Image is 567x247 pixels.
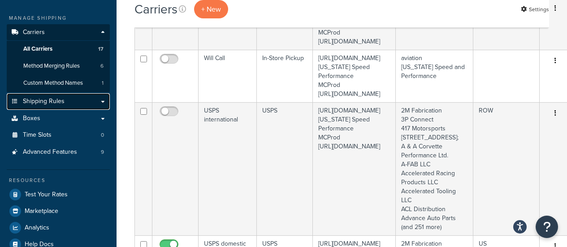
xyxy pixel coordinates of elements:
[7,75,110,91] a: Custom Method Names 1
[7,203,110,219] a: Marketplace
[23,148,77,156] span: Advanced Features
[7,144,110,160] li: Advanced Features
[7,186,110,203] a: Test Your Rates
[25,224,49,232] span: Analytics
[23,45,52,53] span: All Carriers
[23,131,52,139] span: Time Slots
[101,131,104,139] span: 0
[102,79,104,87] span: 1
[7,24,110,41] a: Carriers
[7,220,110,236] a: Analytics
[7,127,110,143] a: Time Slots 0
[473,102,540,235] td: ROW
[23,29,45,36] span: Carriers
[7,177,110,184] div: Resources
[199,102,257,235] td: USPS international
[25,191,68,199] span: Test Your Rates
[7,24,110,92] li: Carriers
[257,102,313,235] td: USPS
[521,3,549,16] a: Settings
[257,50,313,102] td: In-Store Pickup
[98,45,104,53] span: 17
[25,208,58,215] span: Marketplace
[396,50,473,102] td: aviation [US_STATE] Speed and Performance
[7,58,110,74] a: Method Merging Rules 6
[7,14,110,22] div: Manage Shipping
[100,62,104,70] span: 6
[23,115,40,122] span: Boxes
[536,216,558,238] button: Open Resource Center
[23,79,83,87] span: Custom Method Names
[134,0,177,18] h1: Carriers
[7,75,110,91] li: Custom Method Names
[23,98,65,105] span: Shipping Rules
[7,93,110,110] a: Shipping Rules
[199,50,257,102] td: Will Call
[7,58,110,74] li: Method Merging Rules
[396,102,473,235] td: 2M Fabrication 3P Connect 417 Motorsports [STREET_ADDRESS]; A & A Corvette Performance Ltd. A-FAB...
[7,144,110,160] a: Advanced Features 9
[313,102,396,235] td: [URL][DOMAIN_NAME] [US_STATE] Speed Performance MCProd [URL][DOMAIN_NAME]
[7,41,110,57] li: All Carriers
[101,148,104,156] span: 9
[7,41,110,57] a: All Carriers 17
[7,127,110,143] li: Time Slots
[7,110,110,127] a: Boxes
[23,62,80,70] span: Method Merging Rules
[313,50,396,102] td: [URL][DOMAIN_NAME] [US_STATE] Speed Performance MCProd [URL][DOMAIN_NAME]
